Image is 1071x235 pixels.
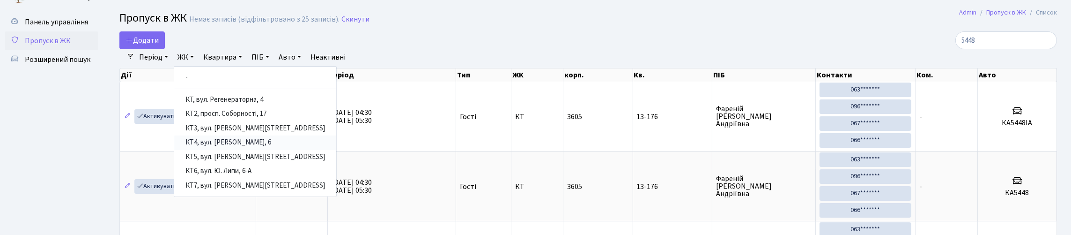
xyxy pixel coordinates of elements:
[515,113,559,121] span: КТ
[955,31,1057,49] input: Пошук...
[716,105,812,128] span: Фареній [PERSON_NAME] Андріївна
[5,31,98,50] a: Пропуск в ЖК
[134,109,179,124] a: Активувати
[460,113,476,121] span: Гості
[816,68,915,82] th: Контакти
[945,3,1071,23] nav: breadcrumb
[174,150,336,165] a: КТ5, вул. [PERSON_NAME][STREET_ADDRESS]
[199,49,246,65] a: Квартира
[511,68,563,82] th: ЖК
[328,68,456,82] th: Період
[978,68,1057,82] th: Авто
[174,179,336,193] a: КТ7, вул. [PERSON_NAME][STREET_ADDRESS]
[5,13,98,31] a: Панель управління
[1026,8,1057,18] li: Список
[712,68,816,82] th: ПІБ
[567,112,582,122] span: 3605
[25,36,71,46] span: Пропуск в ЖК
[25,54,90,65] span: Розширений пошук
[986,8,1026,17] a: Пропуск в ЖК
[637,113,708,121] span: 13-176
[174,49,198,65] a: ЖК
[959,8,976,17] a: Admin
[567,182,582,192] span: 3605
[120,68,256,82] th: Дії
[563,68,633,82] th: корп.
[460,183,476,190] span: Гості
[456,68,511,82] th: Тип
[174,121,336,136] a: КТ3, вул. [PERSON_NAME][STREET_ADDRESS]
[341,15,369,24] a: Скинути
[5,50,98,69] a: Розширений пошук
[174,136,336,150] a: КТ4, вул. [PERSON_NAME], 6
[174,93,336,107] a: КТ, вул. Регенераторна, 4
[332,107,372,126] span: [DATE] 04:30 [DATE] 05:30
[982,119,1053,128] h5: КА5448ІА
[633,68,712,82] th: Кв.
[134,179,179,194] a: Активувати
[248,49,273,65] a: ПІБ
[119,10,187,26] span: Пропуск в ЖК
[916,68,978,82] th: Ком.
[174,70,336,85] a: -
[919,112,922,122] span: -
[515,183,559,190] span: КТ
[716,175,812,197] span: Фареній [PERSON_NAME] Андріївна
[135,49,172,65] a: Період
[126,35,159,45] span: Додати
[275,49,305,65] a: Авто
[189,15,340,24] div: Немає записів (відфільтровано з 25 записів).
[332,177,372,196] span: [DATE] 04:30 [DATE] 05:30
[174,164,336,179] a: КТ6, вул. Ю. Липи, 6-А
[637,183,708,190] span: 13-176
[25,17,88,27] span: Панель управління
[919,182,922,192] span: -
[119,31,165,49] a: Додати
[174,107,336,121] a: КТ2, просп. Соборності, 17
[982,189,1053,197] h5: КА5448
[307,49,349,65] a: Неактивні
